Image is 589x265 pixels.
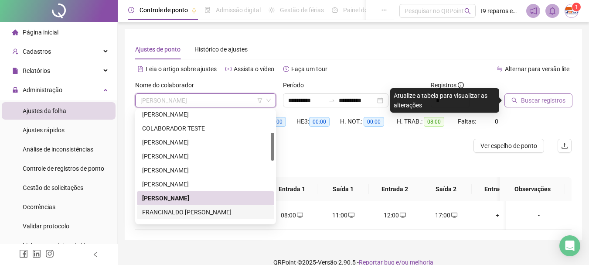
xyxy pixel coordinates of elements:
[140,94,271,107] span: EMANUEL AURELIANO DA SILVA
[23,29,58,36] span: Página inicial
[128,7,134,13] span: clock-circle
[225,66,232,72] span: youtube
[505,65,569,72] span: Alternar para versão lite
[296,212,303,218] span: desktop
[142,193,269,203] div: [PERSON_NAME]
[309,117,330,127] span: 00:00
[23,223,69,230] span: Validar protocolo
[283,66,289,72] span: history
[450,212,457,218] span: desktop
[464,8,471,14] span: search
[135,80,200,90] label: Nome do colaborador
[273,210,310,220] div: 08:00
[137,163,274,177] div: DOUGLAS RIBEIRO LACERDA
[347,212,354,218] span: desktop
[23,48,51,55] span: Cadastros
[146,65,217,72] span: Leia o artigo sobre ajustes
[23,127,65,134] span: Ajustes rápidos
[565,4,578,17] img: 90218
[12,29,18,35] span: home
[473,139,544,153] button: Ver espelho de ponto
[495,118,498,125] span: 0
[142,221,269,231] div: [PERSON_NAME]
[317,177,369,201] th: Saída 1
[424,117,444,127] span: 08:00
[266,177,317,201] th: Entrada 1
[529,7,537,15] span: notification
[257,98,262,103] span: filter
[234,65,274,72] span: Assista o vídeo
[548,7,556,15] span: bell
[92,251,99,258] span: left
[511,97,518,103] span: search
[23,67,50,74] span: Relatórios
[390,88,499,113] div: Atualize a tabela para visualizar as alterações
[472,177,523,201] th: Entrada 3
[137,66,143,72] span: file-text
[381,7,387,13] span: ellipsis
[137,191,274,205] div: EMANUEL AURELIANO DA SILVA
[480,141,537,151] span: Ver espelho de ponto
[135,46,180,53] span: Ajustes de ponto
[137,177,274,191] div: EDUARDO DOS SANTOS
[575,4,578,10] span: 1
[142,151,269,161] div: [PERSON_NAME]
[23,107,66,114] span: Ajustes da folha
[283,80,310,90] label: Período
[324,210,362,220] div: 11:00
[500,177,565,201] th: Observações
[137,121,274,135] div: COLABORADOR TESTE
[23,184,83,191] span: Gestão de solicitações
[142,179,269,189] div: [PERSON_NAME]
[216,7,261,14] span: Admissão digital
[23,146,93,153] span: Análise de inconsistências
[137,205,274,219] div: FRANCINALDO JOSE LIMA CERQUEIRA
[23,242,89,249] span: Link para registro rápido
[191,8,197,13] span: pushpin
[32,249,41,258] span: linkedin
[504,93,572,107] button: Buscar registros
[340,117,397,127] div: H. NOT.:
[481,6,521,16] span: I9 reparos em Containers
[399,212,406,218] span: desktop
[45,249,54,258] span: instagram
[266,98,271,103] span: down
[507,184,558,194] span: Observações
[364,117,384,127] span: 00:00
[137,219,274,233] div: GABRIEL EMIDIO BEZERRA BRUM
[431,80,464,90] span: Registros
[12,87,18,93] span: lock
[332,7,338,13] span: dashboard
[23,203,55,210] span: Ocorrências
[140,7,188,14] span: Controle de ponto
[23,165,104,172] span: Controle de registros de ponto
[458,118,477,125] span: Faltas:
[328,97,335,104] span: swap-right
[513,210,565,220] div: -
[142,207,269,217] div: FRANCINALDO [PERSON_NAME]
[142,124,269,133] div: COLABORADOR TESTE
[137,149,274,163] div: DIOGENES LUIZ FARIAS DOS SANTOS
[280,7,324,14] span: Gestão de férias
[142,138,269,147] div: [PERSON_NAME]
[427,210,465,220] div: 17:00
[328,97,335,104] span: to
[137,107,274,121] div: CARLOS HENRIQUE CESARINO
[521,96,565,105] span: Buscar registros
[572,3,581,11] sup: Atualize o seu contato no menu Meus Dados
[142,165,269,175] div: [PERSON_NAME]
[269,7,275,13] span: sun
[137,135,274,149] div: DIEGO JOSE CAMARGO DA CUNHA
[194,46,248,53] span: Histórico de ajustes
[12,68,18,74] span: file
[420,177,472,201] th: Saída 2
[458,82,464,88] span: info-circle
[369,177,420,201] th: Entrada 2
[23,86,62,93] span: Administração
[397,117,458,127] div: H. TRAB.:
[296,117,340,127] div: HE 3:
[561,142,568,149] span: upload
[559,235,580,256] div: Open Intercom Messenger
[12,48,18,55] span: user-add
[497,66,503,72] span: swap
